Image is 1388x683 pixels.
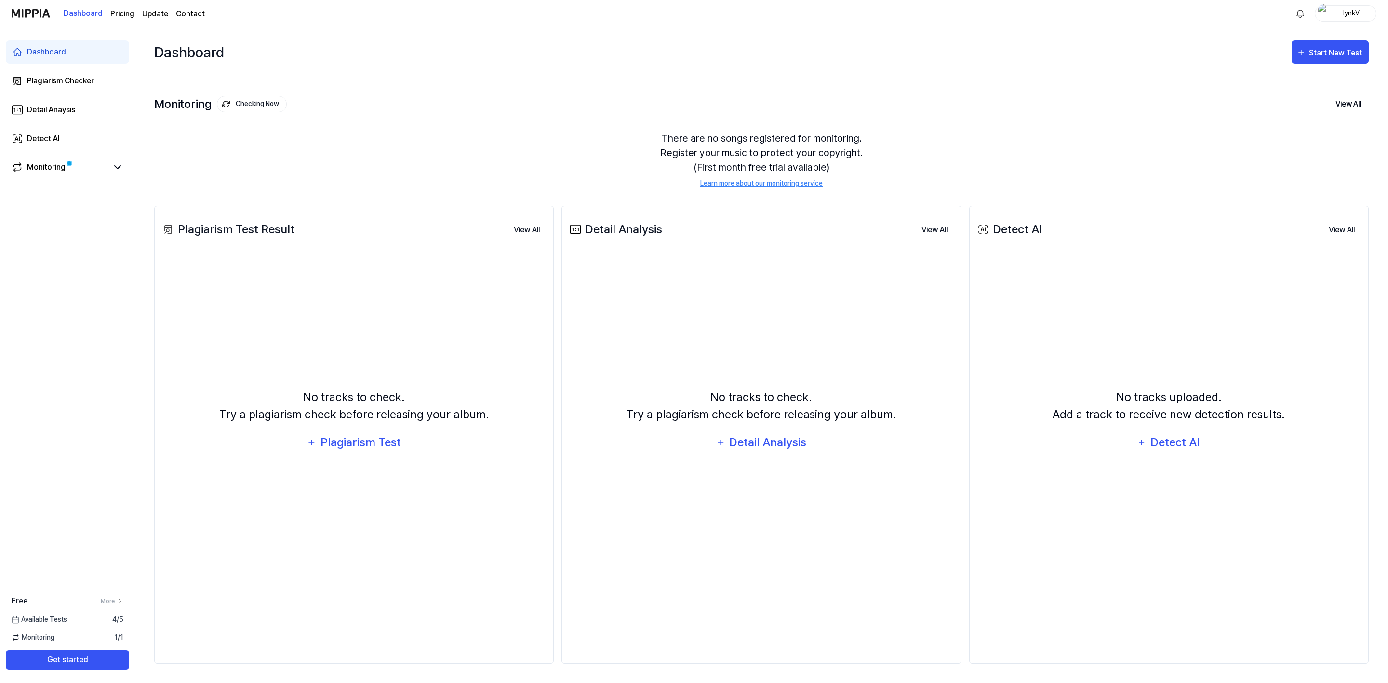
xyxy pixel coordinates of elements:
[112,615,123,625] span: 4 / 5
[222,100,230,108] img: monitoring Icon
[1309,47,1364,59] div: Start New Test
[154,120,1369,200] div: There are no songs registered for monitoring. Register your music to protect your copyright. (Fir...
[1295,8,1306,19] img: 알림
[301,431,407,454] button: Plagiarism Test
[154,96,287,112] div: Monitoring
[110,8,134,20] a: Pricing
[12,161,108,173] a: Monitoring
[219,388,489,423] div: No tracks to check. Try a plagiarism check before releasing your album.
[6,127,129,150] a: Detect AI
[6,40,129,64] a: Dashboard
[1149,433,1201,452] div: Detect AI
[217,96,287,112] button: Checking Now
[12,615,67,625] span: Available Tests
[154,37,224,67] div: Dashboard
[27,75,94,87] div: Plagiarism Checker
[1053,388,1285,423] div: No tracks uploaded. Add a track to receive new detection results.
[176,8,205,20] a: Contact
[27,104,75,116] div: Detail Anaysis
[6,69,129,93] a: Plagiarism Checker
[101,597,123,605] a: More
[27,133,60,145] div: Detect AI
[568,221,662,238] div: Detail Analysis
[729,433,807,452] div: Detail Analysis
[700,178,823,188] a: Learn more about our monitoring service
[975,221,1042,238] div: Detect AI
[1292,40,1369,64] button: Start New Test
[1131,431,1206,454] button: Detect AI
[1333,8,1370,18] div: lynkV
[1318,4,1330,23] img: profile
[6,98,129,121] a: Detail Anaysis
[64,0,103,27] a: Dashboard
[160,221,294,238] div: Plagiarism Test Result
[12,595,27,607] span: Free
[506,220,547,240] button: View All
[1315,5,1376,22] button: profilelynkV
[914,220,955,240] button: View All
[320,433,401,452] div: Plagiarism Test
[27,46,66,58] div: Dashboard
[1328,94,1369,114] button: View All
[142,8,168,20] a: Update
[627,388,896,423] div: No tracks to check. Try a plagiarism check before releasing your album.
[12,632,54,643] span: Monitoring
[1321,220,1362,240] button: View All
[114,632,123,643] span: 1 / 1
[6,650,129,670] button: Get started
[27,161,66,173] div: Monitoring
[710,431,813,454] button: Detail Analysis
